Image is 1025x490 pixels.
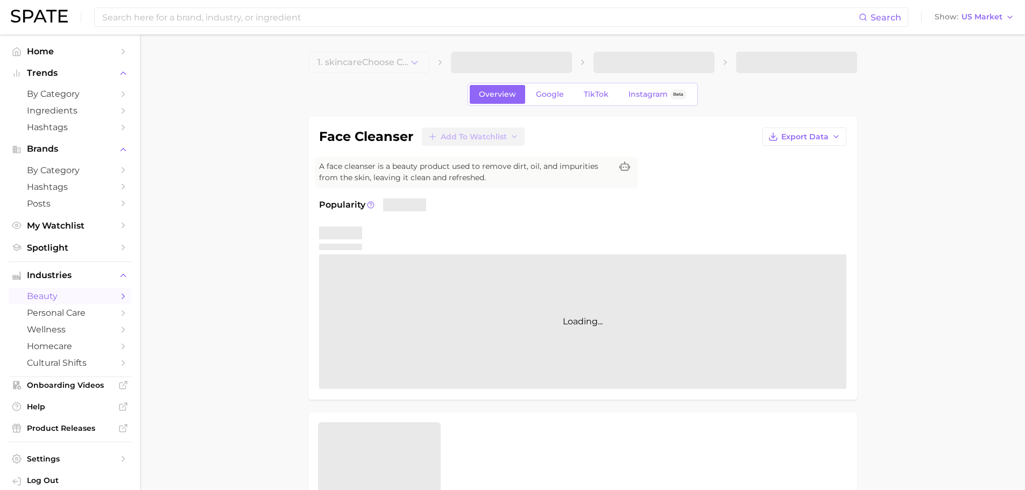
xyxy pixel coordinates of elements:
span: 1. skincare Choose Category [317,58,409,67]
span: Help [27,402,113,411]
a: Ingredients [9,102,131,119]
a: Spotlight [9,239,131,256]
span: TikTok [584,90,609,99]
a: Onboarding Videos [9,377,131,393]
span: Spotlight [27,243,113,253]
button: 1. skincareChoose Category [308,52,429,73]
span: My Watchlist [27,221,113,231]
img: SPATE [11,10,68,23]
span: Industries [27,271,113,280]
span: homecare [27,341,113,351]
a: Settings [9,451,131,467]
a: Hashtags [9,119,131,136]
a: by Category [9,86,131,102]
span: Beta [673,90,683,99]
span: Search [871,12,901,23]
button: Trends [9,65,131,81]
span: Show [935,14,958,20]
h1: face cleanser [319,130,413,143]
a: wellness [9,321,131,338]
a: Hashtags [9,179,131,195]
span: Hashtags [27,122,113,132]
a: beauty [9,288,131,304]
a: Product Releases [9,420,131,436]
span: Export Data [781,132,829,141]
span: Hashtags [27,182,113,192]
span: Posts [27,198,113,209]
a: Posts [9,195,131,212]
span: by Category [27,89,113,99]
span: by Category [27,165,113,175]
span: Overview [479,90,516,99]
a: Overview [470,85,525,104]
span: Product Releases [27,423,113,433]
span: Home [27,46,113,56]
span: Trends [27,68,113,78]
span: Add to Watchlist [441,132,507,141]
button: Brands [9,141,131,157]
span: Google [536,90,564,99]
a: Home [9,43,131,60]
span: Settings [27,454,113,464]
a: by Category [9,162,131,179]
div: Loading... [319,254,846,389]
span: Onboarding Videos [27,380,113,390]
a: homecare [9,338,131,354]
a: InstagramBeta [619,85,696,104]
button: ShowUS Market [932,10,1017,24]
button: Add to Watchlist [422,127,525,146]
a: personal care [9,304,131,321]
span: Brands [27,144,113,154]
a: Help [9,399,131,415]
button: Export Data [762,127,846,146]
span: A face cleanser is a beauty product used to remove dirt, oil, and impurities from the skin, leavi... [319,161,612,183]
a: cultural shifts [9,354,131,371]
span: Popularity [319,198,365,211]
span: personal care [27,308,113,318]
a: My Watchlist [9,217,131,234]
span: beauty [27,291,113,301]
a: Google [527,85,573,104]
span: cultural shifts [27,358,113,368]
span: wellness [27,324,113,335]
span: Log Out [27,475,123,485]
span: Ingredients [27,105,113,116]
span: US Market [962,14,1002,20]
input: Search here for a brand, industry, or ingredient [101,8,859,26]
button: Industries [9,267,131,283]
a: TikTok [575,85,618,104]
span: Instagram [628,90,668,99]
